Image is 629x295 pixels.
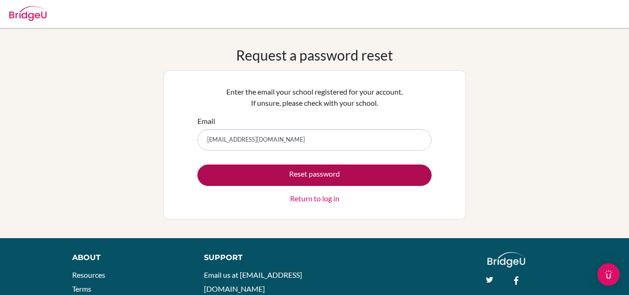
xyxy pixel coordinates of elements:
div: Open Intercom Messenger [597,263,620,286]
button: Reset password [197,165,432,186]
label: Email [197,116,215,127]
a: Terms [72,284,91,293]
div: About [72,252,183,263]
a: Resources [72,270,105,279]
a: Email us at [EMAIL_ADDRESS][DOMAIN_NAME] [204,270,302,293]
h1: Request a password reset [236,47,393,63]
img: Bridge-U [9,6,47,21]
p: Enter the email your school registered for your account. If unsure, please check with your school. [197,86,432,109]
div: Support [204,252,305,263]
img: logo_white@2x-f4f0deed5e89b7ecb1c2cc34c3e3d731f90f0f143d5ea2071677605dd97b5244.png [487,252,525,268]
a: Return to log in [290,193,339,204]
